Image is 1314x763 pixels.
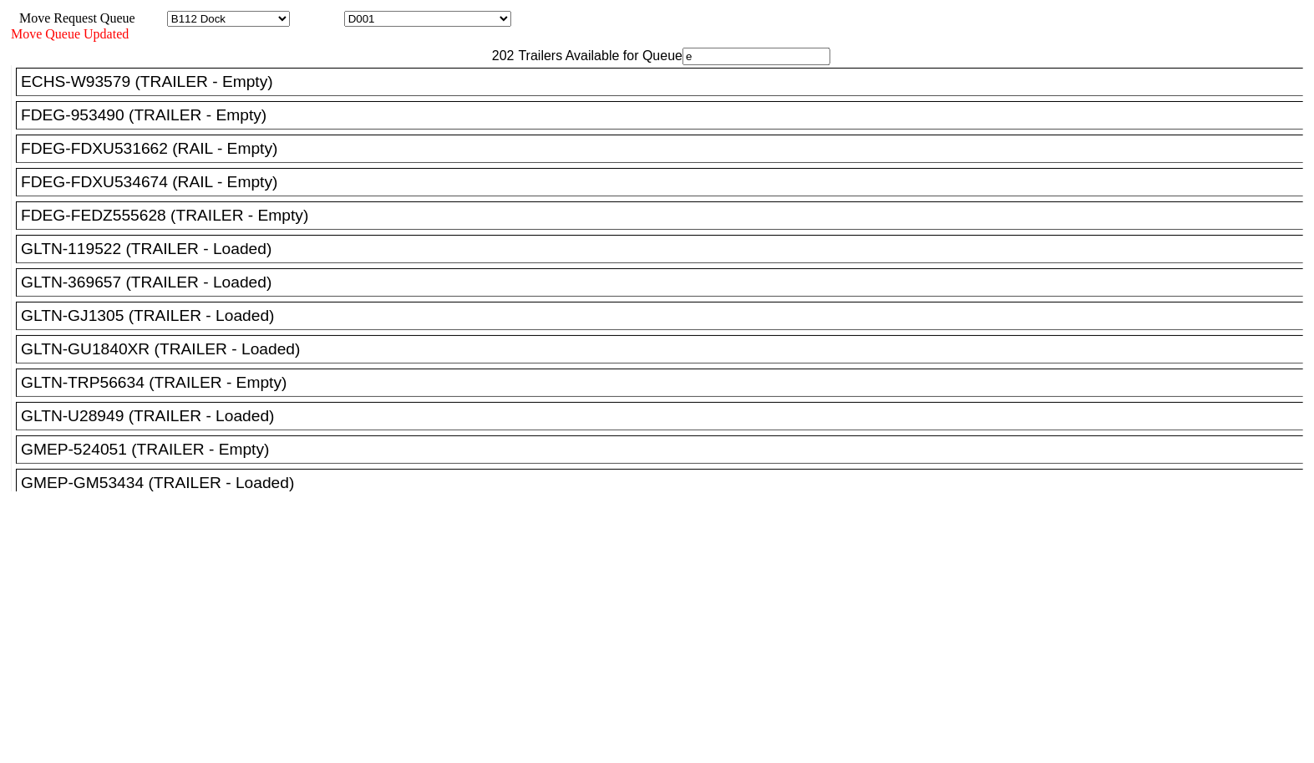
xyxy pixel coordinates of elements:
div: GLTN-369657 (TRAILER - Loaded) [21,273,1313,292]
div: GLTN-GJ1305 (TRAILER - Loaded) [21,307,1313,325]
input: Filter Available Trailers [682,48,830,65]
span: Location [293,11,341,25]
div: FDEG-FDXU531662 (RAIL - Empty) [21,140,1313,158]
div: FDEG-FEDZ555628 (TRAILER - Empty) [21,206,1313,225]
div: GLTN-119522 (TRAILER - Loaded) [21,240,1313,258]
div: GMEP-524051 (TRAILER - Empty) [21,440,1313,459]
span: Trailers Available for Queue [515,48,683,63]
div: GLTN-GU1840XR (TRAILER - Loaded) [21,340,1313,359]
span: Area [138,11,164,25]
span: 202 [484,48,515,63]
div: GLTN-U28949 (TRAILER - Loaded) [21,407,1313,425]
div: ECHS-W93579 (TRAILER - Empty) [21,73,1313,91]
div: FDEG-953490 (TRAILER - Empty) [21,106,1313,125]
div: GMEP-GM53434 (TRAILER - Loaded) [21,474,1313,492]
div: FDEG-FDXU534674 (RAIL - Empty) [21,173,1313,191]
div: GLTN-TRP56634 (TRAILER - Empty) [21,374,1313,392]
span: Move Request Queue [11,11,135,25]
span: Move Queue Updated [11,27,129,41]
